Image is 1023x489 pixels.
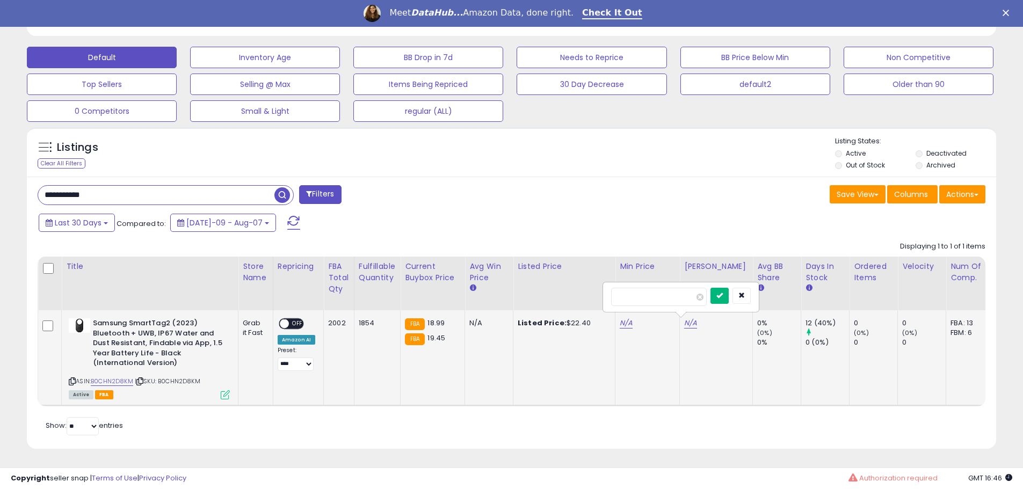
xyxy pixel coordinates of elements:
div: 0% [757,318,801,328]
label: Out of Stock [846,160,885,170]
span: FBA [95,390,113,399]
button: BB Price Below Min [680,47,830,68]
div: Days In Stock [806,261,845,283]
small: (0%) [757,329,772,337]
button: Top Sellers [27,74,177,95]
div: Current Buybox Price [405,261,460,283]
button: Non Competitive [844,47,993,68]
a: Privacy Policy [139,473,186,483]
div: FBA: 13 [951,318,986,328]
img: Profile image for Georgie [364,5,381,22]
div: Meet Amazon Data, done right. [389,8,574,18]
button: Last 30 Days [39,214,115,232]
button: default2 [680,74,830,95]
div: Velocity [902,261,941,272]
i: DataHub... [411,8,463,18]
b: Samsung SmartTag2 (2023) Bluetooth + UWB, IP67 Water and Dust Resistant, Findable via App, 1.5 Ye... [93,318,223,371]
a: B0CHN2D8KM [91,377,133,386]
button: 0 Competitors [27,100,177,122]
span: OFF [289,319,306,329]
div: 12 (40%) [806,318,849,328]
div: FBM: 6 [951,328,986,338]
div: Title [66,261,234,272]
label: Active [846,149,866,158]
h5: Listings [57,140,98,155]
strong: Copyright [11,473,50,483]
img: 21-yJpzzl9L._SL40_.jpg [69,318,90,333]
div: 0 (0%) [806,338,849,347]
div: Min Price [620,261,675,272]
div: Ordered Items [854,261,893,283]
div: Repricing [278,261,319,272]
small: FBA [405,333,425,345]
div: Fulfillable Quantity [359,261,396,283]
a: Terms of Use [92,473,137,483]
label: Archived [926,160,955,170]
div: N/A [469,318,505,328]
button: regular (ALL) [353,100,503,122]
div: 0% [757,338,801,347]
button: Selling @ Max [190,74,340,95]
span: Last 30 Days [55,217,101,228]
button: Columns [887,185,938,203]
div: 0 [854,338,897,347]
button: Filters [299,185,341,204]
span: Show: entries [46,420,123,430]
small: (0%) [854,329,869,337]
small: FBA [405,318,425,330]
div: 0 [854,318,897,328]
span: 2025-09-7 16:46 GMT [968,473,1012,483]
div: Displaying 1 to 1 of 1 items [900,242,985,252]
button: Actions [939,185,985,203]
div: Amazon AI [278,335,315,345]
button: Needs to Reprice [517,47,666,68]
div: FBA Total Qty [328,261,350,295]
button: Inventory Age [190,47,340,68]
p: Listing States: [835,136,996,147]
button: Default [27,47,177,68]
div: ASIN: [69,318,230,398]
div: 0 [902,318,946,328]
button: Small & Light [190,100,340,122]
span: 18.99 [427,318,445,328]
span: | SKU: B0CHN2D8KM [135,377,200,385]
div: Store Name [243,261,269,283]
button: 30 Day Decrease [517,74,666,95]
small: Days In Stock. [806,283,812,293]
button: Items Being Repriced [353,74,503,95]
div: Clear All Filters [38,158,85,169]
b: Listed Price: [518,318,567,328]
small: (0%) [902,329,917,337]
div: Listed Price [518,261,611,272]
a: Check It Out [582,8,642,19]
label: Deactivated [926,149,967,158]
span: 19.45 [427,333,445,343]
small: Avg Win Price. [469,283,476,293]
div: seller snap | | [11,473,186,484]
div: $22.40 [518,318,607,328]
small: Avg BB Share. [757,283,764,293]
div: 2002 [328,318,346,328]
div: Avg BB Share [757,261,796,283]
div: Num of Comp. [951,261,990,283]
div: [PERSON_NAME] [684,261,748,272]
div: 1854 [359,318,392,328]
div: Avg Win Price [469,261,509,283]
div: Close [1003,10,1013,16]
span: Compared to: [117,218,166,229]
button: Save View [830,185,886,203]
button: [DATE]-09 - Aug-07 [170,214,276,232]
div: Grab it Fast [243,318,265,338]
a: N/A [684,318,697,329]
span: [DATE]-09 - Aug-07 [186,217,263,228]
span: All listings currently available for purchase on Amazon [69,390,93,399]
button: BB Drop in 7d [353,47,503,68]
div: Preset: [278,347,315,371]
a: N/A [620,318,633,329]
button: Older than 90 [844,74,993,95]
span: Columns [894,189,928,200]
div: 0 [902,338,946,347]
